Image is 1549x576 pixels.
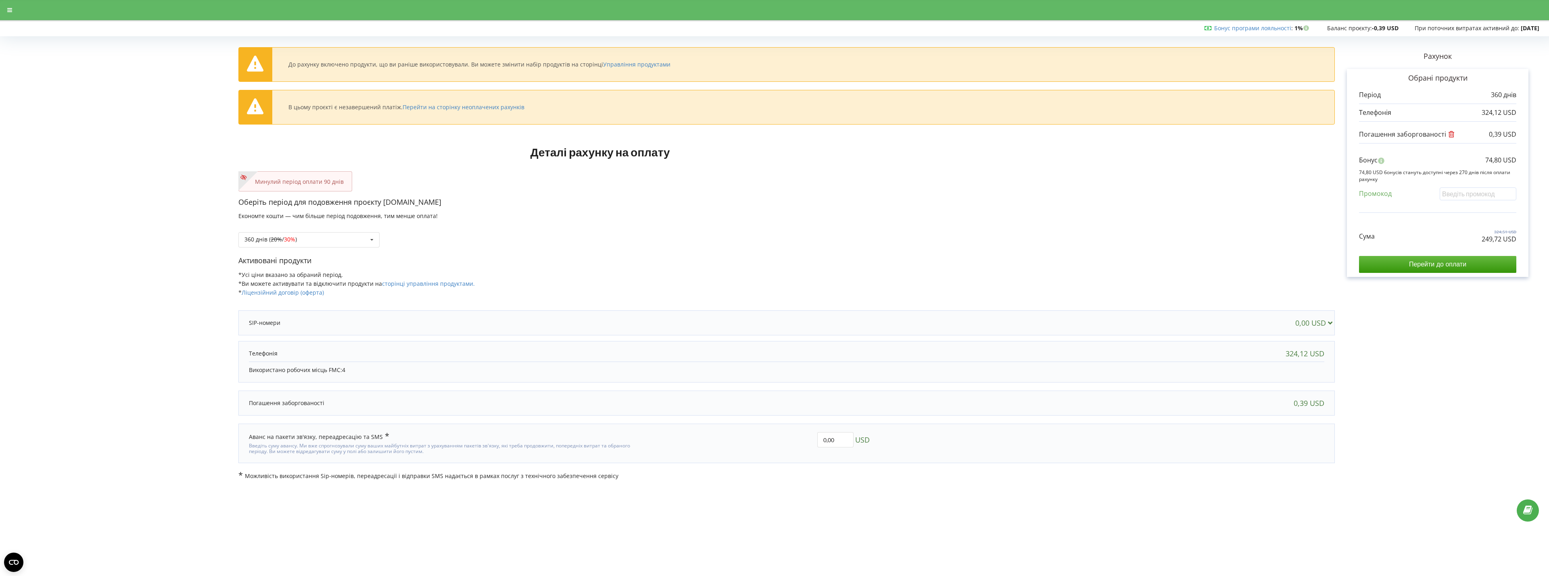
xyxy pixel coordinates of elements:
[1359,232,1375,241] p: Сума
[249,441,633,455] div: Введіть суму авансу. Ми вже спрогнозували суму ваших майбутніх витрат з урахуванням пакетів зв'яз...
[1359,189,1392,198] p: Промокод
[1327,24,1372,32] span: Баланс проєкту:
[1214,24,1293,32] span: :
[855,432,870,447] span: USD
[1359,73,1516,83] p: Обрані продукти
[1359,90,1381,100] p: Період
[1359,169,1516,183] p: 74,80 USD бонусів стануть доступні через 270 днів після оплати рахунку
[1440,187,1516,200] input: Введіть промокод
[249,366,1324,374] p: Використано робочих місць FMC:
[288,104,524,111] div: В цьому проєкті є незавершений платіж.
[238,133,962,171] h1: Деталі рахунку на оплату
[1415,24,1519,32] span: При поточних витратах активний до:
[342,366,345,374] span: 4
[1372,24,1399,32] strong: -0,39 USD
[249,399,324,407] p: Погашення заборгованості
[382,280,475,287] a: сторінці управління продуктами.
[1359,156,1378,165] p: Бонус
[249,349,278,358] p: Телефонія
[284,235,295,243] span: 30%
[238,197,1335,208] p: Оберіть період для подовження проєкту [DOMAIN_NAME]
[1359,256,1516,273] input: Перейти до оплати
[242,289,324,296] a: Ліцензійний договір (оферта)
[1359,130,1457,139] p: Погашення заборгованості
[1489,130,1516,139] p: 0,39 USD
[247,178,344,186] p: Минулий період оплати 90 днів
[1491,90,1516,100] p: 360 днів
[238,212,438,220] span: Економте кошти — чим більше період подовження, тим менше оплата!
[4,553,23,572] button: Open CMP widget
[603,60,670,68] a: Управління продуктами
[1482,235,1516,244] p: 249,72 USD
[238,271,343,279] span: *Усі ціни вказано за обраний період.
[238,471,1335,480] p: Можливість використання Sip-номерів, переадресації і відправки SMS надається в рамках послуг з те...
[249,319,280,327] p: SIP-номери
[1294,399,1324,407] div: 0,39 USD
[288,61,670,68] div: До рахунку включено продукти, що ви раніше використовували. Ви можете змінити набір продуктів на ...
[1294,24,1311,32] strong: 1%
[1295,319,1336,327] div: 0,00 USD
[1286,349,1324,358] div: 324,12 USD
[1482,229,1516,235] p: 324,51 USD
[1485,156,1516,165] p: 74,80 USD
[238,256,1335,266] p: Активовані продукти
[238,280,475,287] span: *Ви можете активувати та відключити продукти на
[1482,108,1516,117] p: 324,12 USD
[249,432,389,441] div: Аванс на пакети зв'язку, переадресацію та SMS
[271,235,282,243] s: 20%
[1359,108,1391,117] p: Телефонія
[1335,51,1541,62] p: Рахунок
[244,237,297,242] div: 360 днів ( / )
[1521,24,1539,32] strong: [DATE]
[403,103,524,111] a: Перейти на сторінку неоплачених рахунків
[1214,24,1291,32] a: Бонус програми лояльності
